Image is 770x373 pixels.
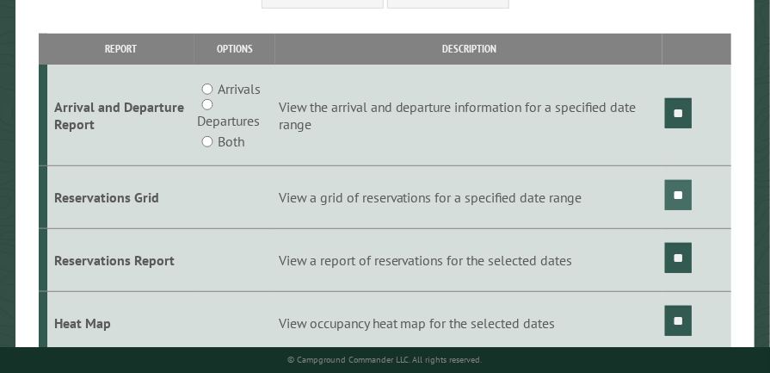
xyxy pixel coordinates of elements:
td: View a report of reservations for the selected dates [275,228,662,291]
td: Heat Map [47,291,194,354]
label: Arrivals [218,78,261,99]
th: Options [194,34,275,64]
td: Reservations Grid [47,166,194,229]
th: Report [47,34,194,64]
th: Description [275,34,662,64]
td: View the arrival and departure information for a specified date range [275,65,662,166]
td: View a grid of reservations for a specified date range [275,166,662,229]
small: © Campground Commander LLC. All rights reserved. [288,354,483,365]
td: View occupancy heat map for the selected dates [275,291,662,354]
td: Reservations Report [47,228,194,291]
td: Arrival and Departure Report [47,65,194,166]
label: Both [218,131,244,152]
label: Departures [197,110,260,131]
